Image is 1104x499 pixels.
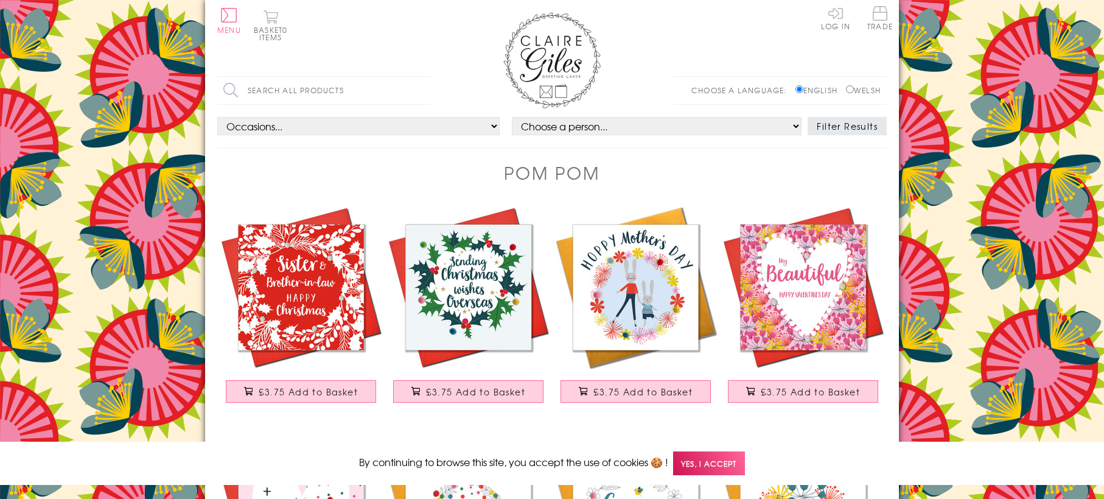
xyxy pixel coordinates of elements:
[846,85,881,96] label: Welsh
[846,85,854,93] input: Welsh
[418,77,430,104] input: Search
[385,203,552,415] a: Christmas Card, Wishes Overseas, Embellished with colourful pompoms £3.75 Add to Basket
[728,380,879,403] button: £3.75 Add to Basket
[795,85,803,93] input: English
[259,386,358,398] span: £3.75 Add to Basket
[503,12,601,108] img: Claire Giles Greetings Cards
[795,85,844,96] label: English
[254,10,287,41] button: Basket0 items
[867,6,893,32] a: Trade
[561,380,711,403] button: £3.75 Add to Basket
[673,451,745,475] span: Yes, I accept
[259,24,287,43] span: 0 items
[426,386,525,398] span: £3.75 Add to Basket
[552,203,719,415] a: Mother's Day Card, Mummy Bunny, Boy Blue, Embellished with pompoms £3.75 Add to Basket
[217,8,241,34] button: Menu
[867,6,893,30] span: Trade
[217,203,385,371] img: Christmas Card, White foliage, Sister and brother-in-law, Pompom Embellished
[593,386,693,398] span: £3.75 Add to Basket
[821,6,850,30] a: Log In
[217,203,385,415] a: Christmas Card, White foliage, Sister and brother-in-law, Pompom Embellished £3.75 Add to Basket
[226,380,377,403] button: £3.75 Add to Basket
[761,386,860,398] span: £3.75 Add to Basket
[719,203,887,415] a: Valentine's Day Card, Heart Pattern, Embellished with colourful pompoms £3.75 Add to Basket
[719,203,887,371] img: Valentine's Day Card, Heart Pattern, Embellished with colourful pompoms
[552,203,719,371] img: Mother's Day Card, Mummy Bunny, Boy Blue, Embellished with pompoms
[504,160,599,185] h1: Pom Pom
[217,24,241,35] span: Menu
[393,380,544,403] button: £3.75 Add to Basket
[808,117,887,135] button: Filter Results
[691,85,793,96] p: Choose a language:
[385,203,552,371] img: Christmas Card, Wishes Overseas, Embellished with colourful pompoms
[217,77,430,104] input: Search all products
